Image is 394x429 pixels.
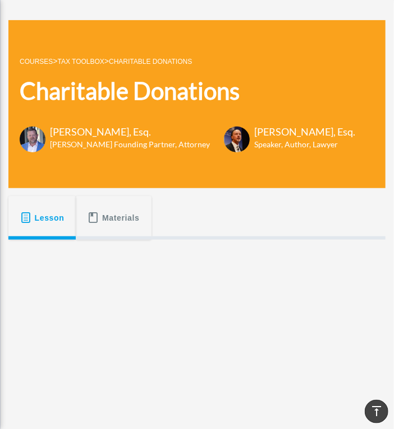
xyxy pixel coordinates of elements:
[254,125,355,139] h3: [PERSON_NAME], Esq.
[58,58,104,66] a: Tax Toolbox
[109,58,192,66] a: Charitable Donations
[20,58,53,66] a: COURSES
[50,139,210,150] h6: [PERSON_NAME] Founding Partner, Attorney
[20,54,355,68] p: > >
[35,208,65,228] span: Lesson
[102,208,140,228] span: Materials
[20,127,45,152] img: Toby-circle-head.png
[224,127,250,152] img: Scott-Estill-Headshot.png
[50,125,210,139] h3: [PERSON_NAME], Esq.
[20,74,355,108] h1: Charitable Donations
[254,139,341,150] h6: Speaker, Author, Lawyer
